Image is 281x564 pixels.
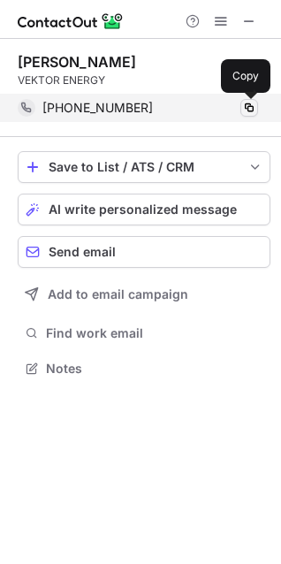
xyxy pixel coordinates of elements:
[18,194,270,225] button: AI write personalized message
[18,236,270,268] button: Send email
[49,245,116,259] span: Send email
[49,202,237,217] span: AI write personalized message
[18,321,270,346] button: Find work email
[18,356,270,381] button: Notes
[18,151,270,183] button: save-profile-one-click
[18,72,270,88] div: VEKTOR ENERGY
[49,160,239,174] div: Save to List / ATS / CRM
[18,278,270,310] button: Add to email campaign
[18,53,136,71] div: [PERSON_NAME]
[48,287,188,301] span: Add to email campaign
[46,361,263,377] span: Notes
[42,100,153,116] span: [PHONE_NUMBER]
[18,11,124,32] img: ContactOut v5.3.10
[46,325,263,341] span: Find work email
